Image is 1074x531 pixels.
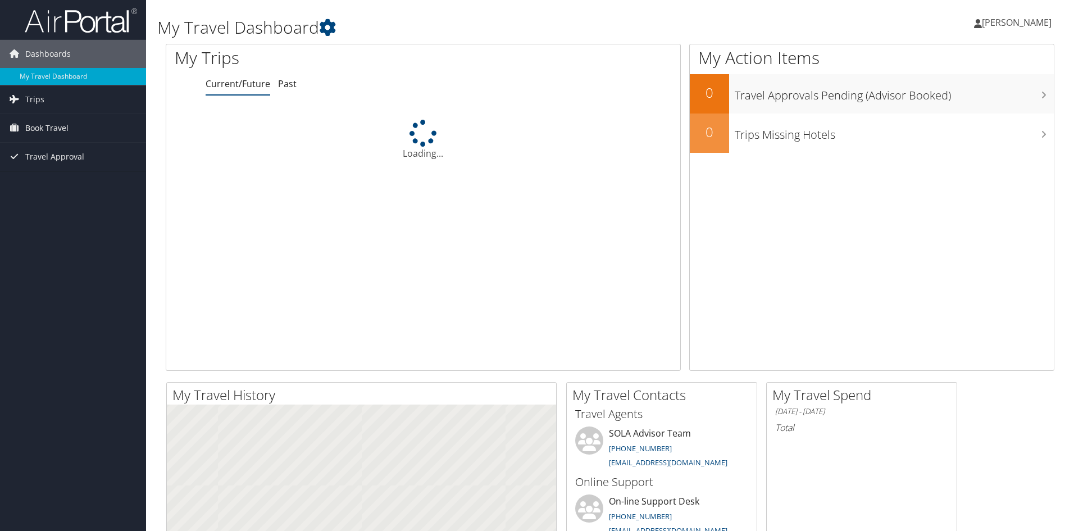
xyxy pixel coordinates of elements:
span: Travel Approval [25,143,84,171]
a: 0Travel Approvals Pending (Advisor Booked) [690,74,1054,114]
a: [PHONE_NUMBER] [609,443,672,453]
span: Book Travel [25,114,69,142]
h1: My Action Items [690,46,1054,70]
a: Past [278,78,297,90]
span: Dashboards [25,40,71,68]
h1: My Travel Dashboard [157,16,761,39]
div: Loading... [166,120,680,160]
span: [PERSON_NAME] [982,16,1052,29]
a: [PERSON_NAME] [974,6,1063,39]
h3: Trips Missing Hotels [735,121,1054,143]
h3: Travel Agents [575,406,748,422]
li: SOLA Advisor Team [570,426,754,473]
a: [EMAIL_ADDRESS][DOMAIN_NAME] [609,457,727,468]
a: 0Trips Missing Hotels [690,114,1054,153]
img: airportal-logo.png [25,7,137,34]
h1: My Trips [175,46,458,70]
h3: Online Support [575,474,748,490]
h6: [DATE] - [DATE] [775,406,948,417]
h2: My Travel Contacts [572,385,757,405]
span: Trips [25,85,44,114]
h2: 0 [690,83,729,102]
a: [PHONE_NUMBER] [609,511,672,521]
h2: 0 [690,122,729,142]
h3: Travel Approvals Pending (Advisor Booked) [735,82,1054,103]
a: Current/Future [206,78,270,90]
h2: My Travel Spend [772,385,957,405]
h2: My Travel History [172,385,556,405]
h6: Total [775,421,948,434]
